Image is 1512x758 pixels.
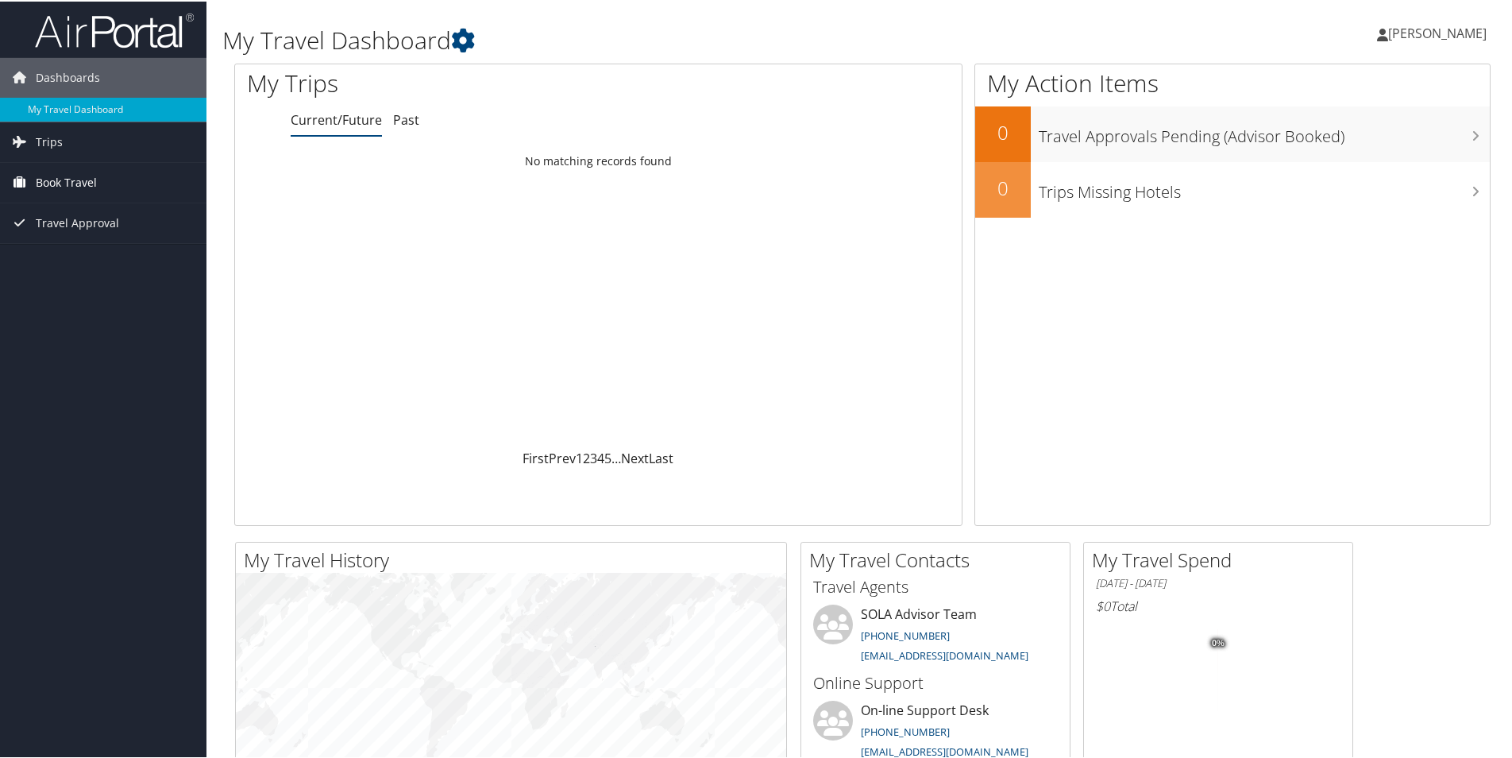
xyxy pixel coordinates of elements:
[222,22,1076,56] h1: My Travel Dashboard
[621,448,649,466] a: Next
[1212,637,1225,647] tspan: 0%
[35,10,194,48] img: airportal-logo.png
[235,145,962,174] td: No matching records found
[1039,172,1490,202] h3: Trips Missing Hotels
[549,448,576,466] a: Prev
[1039,116,1490,146] h3: Travel Approvals Pending (Advisor Booked)
[809,545,1070,572] h2: My Travel Contacts
[36,56,100,96] span: Dashboards
[611,448,621,466] span: …
[597,448,604,466] a: 4
[861,743,1028,757] a: [EMAIL_ADDRESS][DOMAIN_NAME]
[813,574,1058,597] h3: Travel Agents
[36,161,97,201] span: Book Travel
[1377,8,1502,56] a: [PERSON_NAME]
[36,202,119,242] span: Travel Approval
[975,160,1490,216] a: 0Trips Missing Hotels
[291,110,382,127] a: Current/Future
[861,647,1028,661] a: [EMAIL_ADDRESS][DOMAIN_NAME]
[861,723,950,737] a: [PHONE_NUMBER]
[813,671,1058,693] h3: Online Support
[975,118,1031,145] h2: 0
[1096,574,1340,590] h6: [DATE] - [DATE]
[1092,545,1352,572] h2: My Travel Spend
[590,448,597,466] a: 3
[1388,23,1487,41] span: [PERSON_NAME]
[604,448,611,466] a: 5
[523,448,549,466] a: First
[975,65,1490,99] h1: My Action Items
[393,110,419,127] a: Past
[583,448,590,466] a: 2
[805,603,1066,668] li: SOLA Advisor Team
[975,105,1490,160] a: 0Travel Approvals Pending (Advisor Booked)
[1096,596,1110,613] span: $0
[861,627,950,641] a: [PHONE_NUMBER]
[576,448,583,466] a: 1
[36,121,63,160] span: Trips
[244,545,786,572] h2: My Travel History
[247,65,647,99] h1: My Trips
[649,448,673,466] a: Last
[1096,596,1340,613] h6: Total
[975,173,1031,200] h2: 0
